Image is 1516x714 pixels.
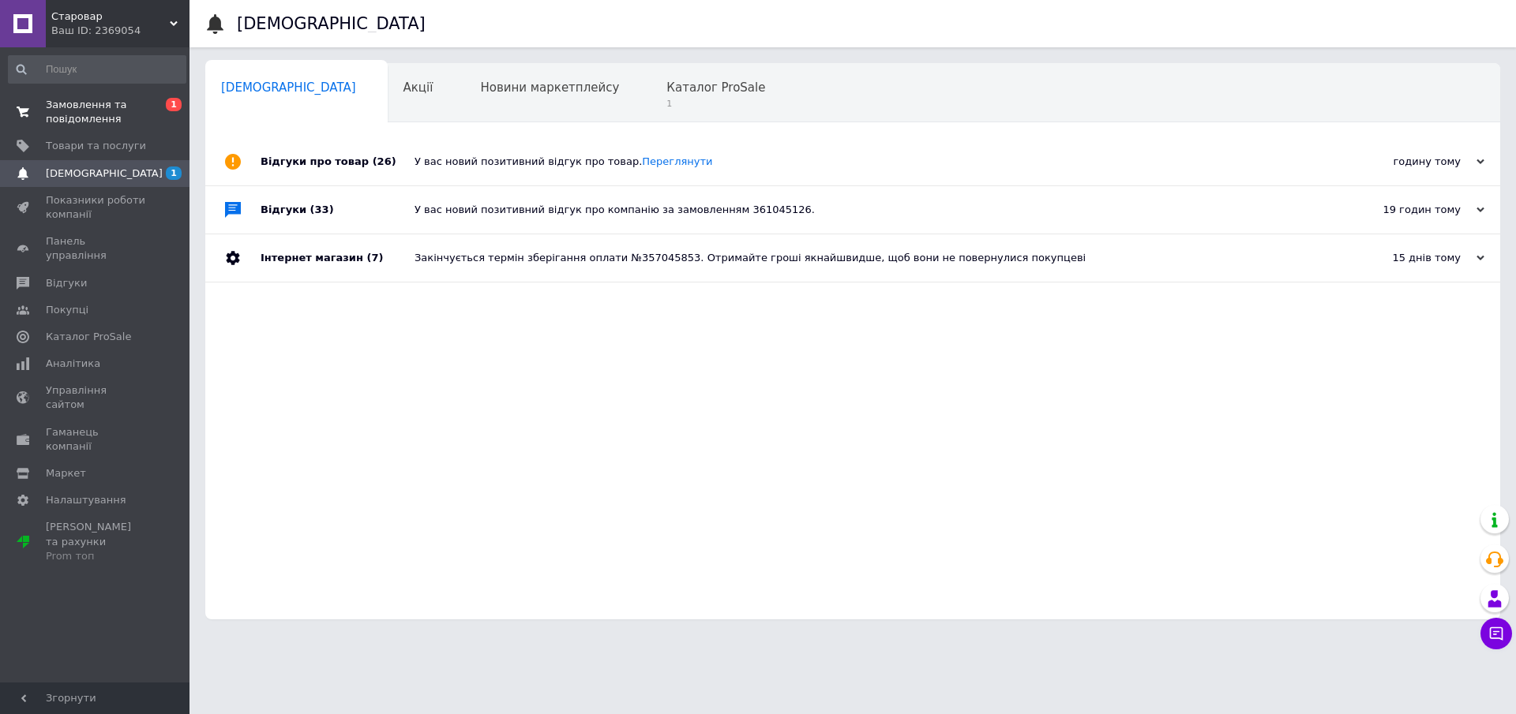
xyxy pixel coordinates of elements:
[261,186,415,234] div: Відгуки
[46,357,100,371] span: Аналітика
[666,98,765,110] span: 1
[46,234,146,263] span: Панель управління
[261,138,415,185] div: Відгуки про товар
[221,80,356,95] span: [DEMOGRAPHIC_DATA]
[46,425,146,454] span: Гаманець компанії
[46,166,163,181] span: [DEMOGRAPHIC_DATA]
[46,466,86,480] span: Маркет
[51,24,189,38] div: Ваш ID: 2369054
[642,155,712,167] a: Переглянути
[46,303,88,317] span: Покупці
[46,383,146,412] span: Управління сайтом
[46,330,131,344] span: Каталог ProSale
[46,193,146,222] span: Показники роботи компанії
[46,520,146,563] span: [PERSON_NAME] та рахунки
[1326,203,1484,217] div: 19 годин тому
[1480,618,1512,649] button: Чат з покупцем
[46,139,146,153] span: Товари та послуги
[261,234,415,282] div: Інтернет магазин
[166,166,182,180] span: 1
[1326,251,1484,265] div: 15 днів тому
[415,155,1326,169] div: У вас новий позитивний відгук про товар.
[480,80,619,95] span: Новини маркетплейсу
[415,251,1326,265] div: Закінчується термін зберігання оплати №357045853. Отримайте гроші якнайшвидше, щоб вони не поверн...
[46,493,126,507] span: Налаштування
[403,80,433,95] span: Акції
[373,155,396,167] span: (26)
[415,203,1326,217] div: У вас новий позитивний відгук про компанію за замовленням 361045126.
[366,252,383,264] span: (7)
[310,204,334,215] span: (33)
[46,98,146,126] span: Замовлення та повідомлення
[166,98,182,111] span: 1
[1326,155,1484,169] div: годину тому
[666,80,765,95] span: Каталог ProSale
[46,276,87,290] span: Відгуки
[8,55,186,84] input: Пошук
[51,9,170,24] span: Старовар
[46,549,146,563] div: Prom топ
[237,14,426,33] h1: [DEMOGRAPHIC_DATA]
